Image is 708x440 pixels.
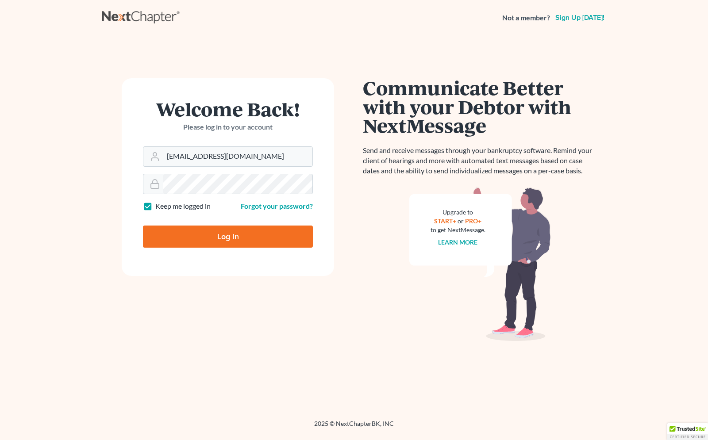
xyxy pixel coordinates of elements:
a: Sign up [DATE]! [554,14,606,21]
div: TrustedSite Certified [667,423,708,440]
a: Forgot your password? [241,202,313,210]
img: nextmessage_bg-59042aed3d76b12b5cd301f8e5b87938c9018125f34e5fa2b7a6b67550977c72.svg [409,187,551,341]
p: Please log in to your account [143,122,313,132]
input: Log In [143,226,313,248]
a: PRO+ [466,217,482,225]
div: 2025 © NextChapterBK, INC [102,419,606,435]
label: Keep me logged in [155,201,211,211]
div: Upgrade to [431,208,485,217]
h1: Welcome Back! [143,99,313,119]
a: Learn more [439,238,478,246]
p: Send and receive messages through your bankruptcy software. Remind your client of hearings and mo... [363,145,597,176]
input: Email Address [163,147,312,166]
h1: Communicate Better with your Debtor with NextMessage [363,78,597,135]
strong: Not a member? [502,13,550,23]
div: to get NextMessage. [431,226,485,234]
span: or [458,217,464,225]
a: START+ [435,217,457,225]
